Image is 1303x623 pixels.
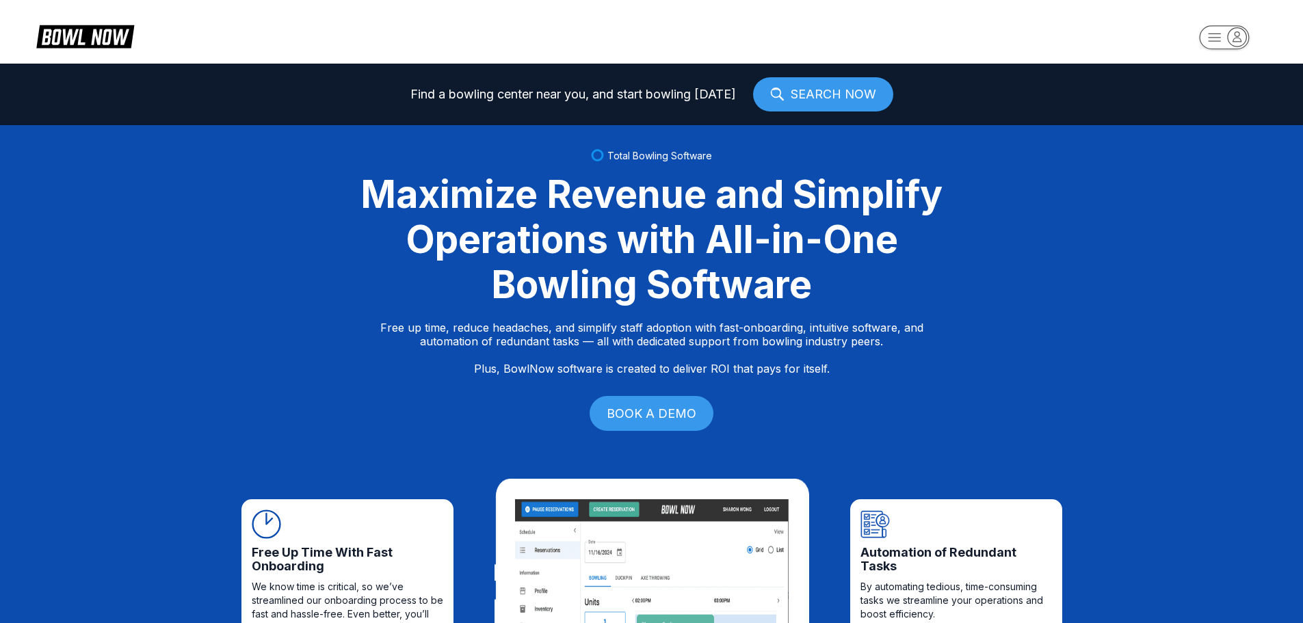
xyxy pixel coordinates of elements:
[860,580,1052,621] span: By automating tedious, time-consuming tasks we streamline your operations and boost efficiency.
[252,546,443,573] span: Free Up Time With Fast Onboarding
[590,396,713,431] a: BOOK A DEMO
[753,77,893,111] a: SEARCH NOW
[410,88,736,101] span: Find a bowling center near you, and start bowling [DATE]
[380,321,923,375] p: Free up time, reduce headaches, and simplify staff adoption with fast-onboarding, intuitive softw...
[607,150,712,161] span: Total Bowling Software
[344,172,960,307] div: Maximize Revenue and Simplify Operations with All-in-One Bowling Software
[860,546,1052,573] span: Automation of Redundant Tasks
